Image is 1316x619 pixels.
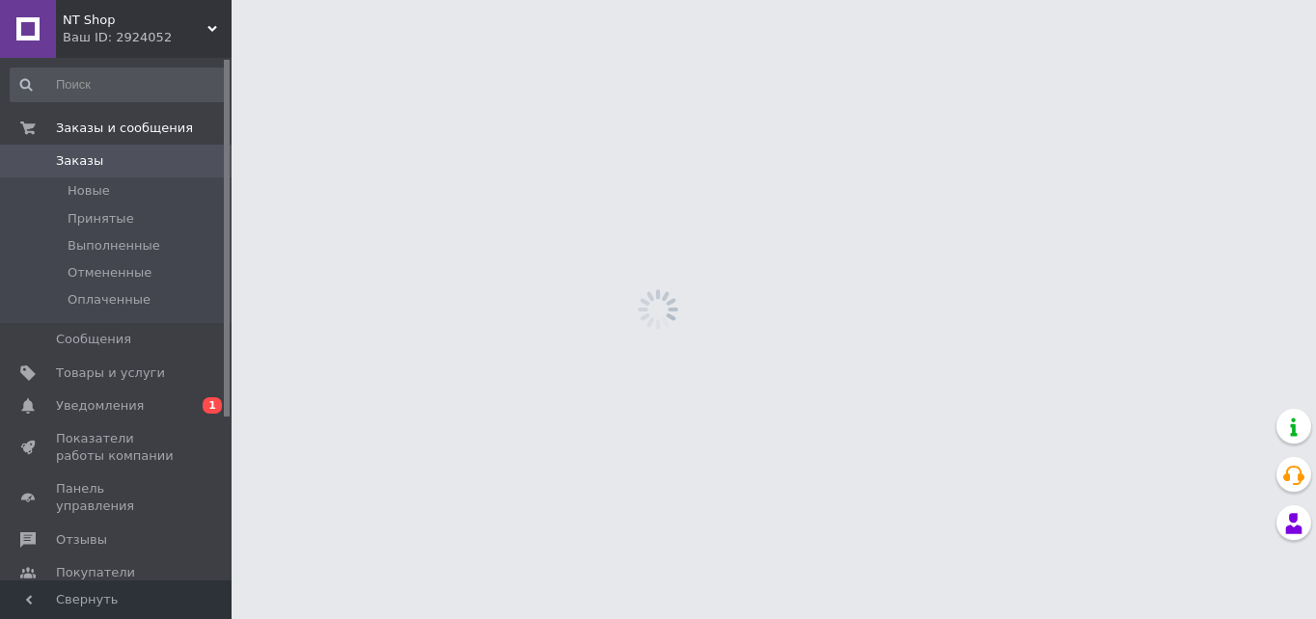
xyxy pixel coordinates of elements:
span: Принятые [68,210,134,228]
span: Оплаченные [68,291,151,309]
span: Заказы [56,152,103,170]
span: Заказы и сообщения [56,120,193,137]
span: Товары и услуги [56,364,165,382]
span: Отзывы [56,531,107,549]
span: Отмененные [68,264,151,282]
span: Панель управления [56,480,178,515]
span: Уведомления [56,397,144,415]
span: Новые [68,182,110,200]
input: Поиск [10,67,228,102]
span: Показатели работы компании [56,430,178,465]
div: Ваш ID: 2924052 [63,29,232,46]
span: Покупатели [56,564,135,581]
span: Выполненные [68,237,160,255]
span: Сообщения [56,331,131,348]
span: NT Shop [63,12,207,29]
span: 1 [203,397,222,414]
